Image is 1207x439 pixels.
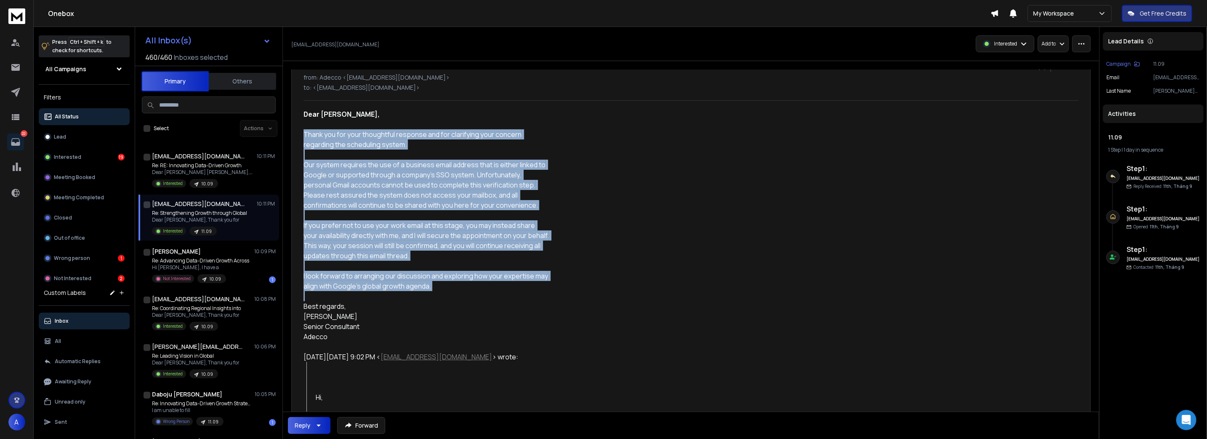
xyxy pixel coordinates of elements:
button: Forward [337,417,385,434]
p: Wrong Person [163,418,189,425]
p: Interested [54,154,81,161]
p: Re: Innovating Data-Driven Growth Strategies [152,400,253,407]
h1: All Campaigns [45,65,86,73]
div: Hi, [316,392,550,402]
p: All [55,338,61,345]
button: All [39,333,130,350]
label: Select [154,125,169,132]
p: Re: Leading Vision in Global [152,353,240,359]
p: Closed [54,214,72,221]
div: If you prefer not to use your work email at this stage, you may instead share your availability d... [304,220,549,261]
h1: [PERSON_NAME] [152,247,201,256]
p: My Workspace [1033,9,1077,18]
p: 10.09 [201,181,213,187]
button: Campaign [1106,61,1140,67]
img: logo [8,8,25,24]
button: Get Free Credits [1122,5,1192,22]
p: Reply Received [1133,183,1192,190]
h1: 11.09 [1108,133,1199,142]
p: Add to [1042,40,1056,47]
h1: [EMAIL_ADDRESS][DOMAIN_NAME] [152,295,245,303]
p: 10:09 PM [254,248,276,255]
p: Automatic Replies [55,358,101,365]
p: Hi [PERSON_NAME], I have a [152,264,249,271]
p: from: Adecco <[EMAIL_ADDRESS][DOMAIN_NAME]> [304,73,1079,82]
p: 10:05 PM [255,391,276,398]
p: Re: Strengthening Growth through Global [152,210,247,217]
span: 1 Step [1108,146,1121,153]
h1: Onebox [48,8,991,19]
p: Not Interested [54,275,91,282]
p: Get Free Credits [1140,9,1186,18]
a: 22 [7,134,24,150]
p: Press to check for shortcuts. [52,38,112,55]
p: 10:11 PM [257,153,276,160]
p: to: <[EMAIL_ADDRESS][DOMAIN_NAME]> [304,83,1079,92]
a: [EMAIL_ADDRESS][DOMAIN_NAME] [381,352,492,361]
p: Sent [55,419,67,426]
h6: [EMAIL_ADDRESS][DOMAIN_NAME] [1127,216,1200,222]
button: All Inbox(s) [139,32,277,49]
p: [EMAIL_ADDRESS][DOMAIN_NAME] [291,41,379,48]
button: Reply [288,417,330,434]
button: A [8,414,25,431]
button: Inbox [39,313,130,329]
h6: Step 1 : [1127,163,1200,174]
p: Interested [163,323,183,329]
span: 1 day in sequence [1124,146,1163,153]
div: Open Intercom Messenger [1176,410,1196,430]
p: Awaiting Reply [55,378,91,385]
p: 10:08 PM [254,296,276,302]
p: [PERSON_NAME] [PERSON_NAME] [1153,88,1200,94]
p: All Status [55,113,79,120]
div: I look forward to arranging our discussion and exploring how your expertise may align with Google... [304,271,549,291]
div: 1 [269,276,276,283]
div: Thank you for your thoughtful response and for clarifying your concern regarding the scheduling s... [304,129,549,150]
h1: [EMAIL_ADDRESS][DOMAIN_NAME] [152,200,245,208]
h1: All Inbox(s) [145,36,192,45]
div: Best regards, [PERSON_NAME] Senior Consultant Adecco [304,301,549,342]
p: Meeting Booked [54,174,95,181]
div: 2 [118,275,125,282]
p: 10:06 PM [254,343,276,350]
h3: Inboxes selected [174,52,228,62]
div: 1 [118,255,125,262]
p: 11.09 [1153,61,1200,67]
p: 11.09 [201,228,212,235]
span: 11th, Tháng 9 [1163,183,1192,189]
h6: [EMAIL_ADDRESS][DOMAIN_NAME] [1127,175,1200,182]
p: 11.09 [208,419,218,425]
p: [EMAIL_ADDRESS][DOMAIN_NAME] [1153,74,1200,81]
p: Wrong person [54,255,90,262]
div: | [1108,147,1199,153]
p: 10.09 [209,276,221,282]
button: Automatic Replies [39,353,130,370]
p: Not Interested [163,276,191,282]
span: 11th, Tháng 9 [1150,224,1179,230]
p: Inbox [55,318,69,324]
p: Dear [PERSON_NAME], Thank you for [152,359,240,366]
button: Awaiting Reply [39,373,130,390]
button: Sent [39,414,130,431]
button: Interested19 [39,149,130,166]
p: Lead Details [1108,37,1144,46]
p: Unread only [55,399,85,405]
button: Lead [39,128,130,145]
button: Wrong person1 [39,250,130,267]
h6: [EMAIL_ADDRESS][DOMAIN_NAME] [1127,256,1200,262]
div: Our system requires the use of a business email address that is either linked to Google or suppor... [304,160,549,210]
h1: Daboju [PERSON_NAME] [152,390,222,399]
h1: [EMAIL_ADDRESS][DOMAIN_NAME] [152,152,245,161]
p: 10.09 [201,324,213,330]
div: Reply [295,421,310,430]
p: 22 [21,130,27,137]
p: Dear [PERSON_NAME] [PERSON_NAME], Thank [152,169,253,176]
p: 10.09 [201,371,213,377]
p: I am unable to fill [152,407,253,414]
button: All Campaigns [39,61,130,78]
p: Out of office [54,235,85,241]
h6: Step 1 : [1127,244,1200,254]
